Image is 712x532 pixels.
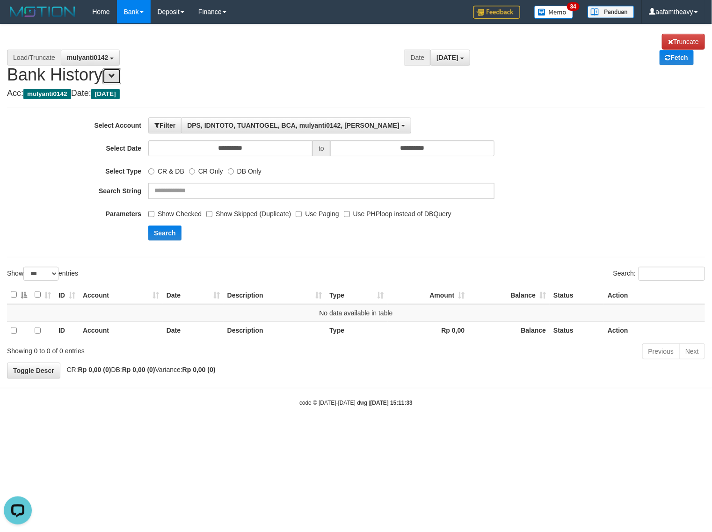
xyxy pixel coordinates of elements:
th: Account: activate to sort column ascending [79,286,163,304]
th: Account [79,321,163,339]
img: panduan.png [588,6,634,18]
th: : activate to sort column descending [7,286,31,304]
button: Filter [148,117,182,133]
td: No data available in table [7,304,705,322]
a: Truncate [662,34,705,50]
th: Date [163,321,224,339]
div: Date [405,50,431,66]
th: : activate to sort column ascending [31,286,55,304]
label: DB Only [228,163,262,176]
th: Type: activate to sort column ascending [326,286,388,304]
span: to [312,140,330,156]
img: Feedback.jpg [473,6,520,19]
span: mulyanti0142 [67,54,109,61]
select: Showentries [23,267,58,281]
strong: Rp 0,00 (0) [78,366,111,373]
th: Action [604,321,705,339]
button: mulyanti0142 [61,50,120,66]
label: Use PHPloop instead of DBQuery [344,206,451,219]
span: CR: DB: Variance: [62,366,216,373]
input: Show Skipped (Duplicate) [206,211,212,217]
button: [DATE] [430,50,470,66]
input: CR & DB [148,168,154,175]
label: CR & DB [148,163,184,176]
th: Amount: activate to sort column ascending [388,286,469,304]
th: ID: activate to sort column ascending [55,286,79,304]
th: ID [55,321,79,339]
label: Search: [613,267,705,281]
span: 34 [567,2,580,11]
span: mulyanti0142 [23,89,71,99]
button: DPS, IDNTOTO, TUANTOGEL, BCA, mulyanti0142, [PERSON_NAME] [181,117,411,133]
label: Use Paging [296,206,339,219]
th: Status [550,286,604,304]
img: Button%20Memo.svg [534,6,574,19]
th: Description: activate to sort column ascending [224,286,326,304]
input: Search: [639,267,705,281]
small: code © [DATE]-[DATE] dwg | [299,400,413,406]
strong: Rp 0,00 (0) [122,366,155,373]
label: Show entries [7,267,78,281]
button: Search [148,226,182,240]
input: Show Checked [148,211,154,217]
a: Previous [642,343,680,359]
span: [DATE] [91,89,120,99]
th: Description [224,321,326,339]
input: Use PHPloop instead of DBQuery [344,211,350,217]
span: DPS, IDNTOTO, TUANTOGEL, BCA, mulyanti0142, [PERSON_NAME] [187,122,400,129]
input: Use Paging [296,211,302,217]
div: Showing 0 to 0 of 0 entries [7,343,290,356]
th: Action [604,286,705,304]
th: Status [550,321,604,339]
input: DB Only [228,168,234,175]
div: Load/Truncate [7,50,61,66]
th: Type [326,321,388,339]
h4: Acc: Date: [7,89,705,98]
label: CR Only [189,163,223,176]
th: Balance: activate to sort column ascending [468,286,550,304]
button: Open LiveChat chat widget [4,4,32,32]
h1: Bank History [7,34,705,84]
th: Date: activate to sort column ascending [163,286,224,304]
a: Next [679,343,705,359]
label: Show Skipped (Duplicate) [206,206,291,219]
a: Toggle Descr [7,363,60,379]
strong: [DATE] 15:11:33 [371,400,413,406]
img: MOTION_logo.png [7,5,78,19]
input: CR Only [189,168,195,175]
th: Rp 0,00 [388,321,469,339]
strong: Rp 0,00 (0) [182,366,216,373]
span: [DATE] [436,54,458,61]
th: Balance [468,321,550,339]
label: Show Checked [148,206,202,219]
a: Fetch [660,50,694,65]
